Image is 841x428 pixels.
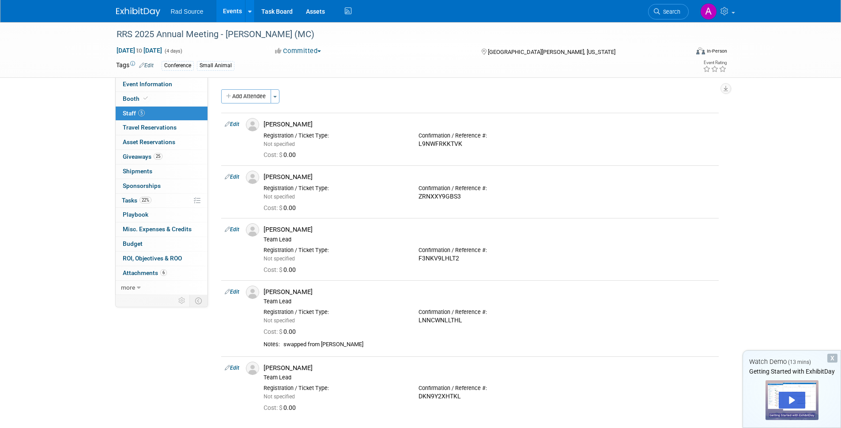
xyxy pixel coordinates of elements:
[135,47,143,54] span: to
[264,404,299,411] span: 0.00
[139,62,154,69] a: Edit
[264,374,715,381] div: Team Lead
[116,266,207,280] a: Attachments6
[700,3,717,20] img: Armando Arellano
[419,385,560,392] div: Confirmation / Reference #:
[143,96,148,101] i: Booth reservation complete
[264,151,283,158] span: Cost: $
[648,4,689,19] a: Search
[123,211,148,218] span: Playbook
[264,385,405,392] div: Registration / Ticket Type:
[419,185,560,192] div: Confirmation / Reference #:
[123,153,162,160] span: Giveaways
[171,8,204,15] span: Rad Source
[264,266,299,273] span: 0.00
[419,255,560,263] div: F3NKV9LHLT2
[264,247,405,254] div: Registration / Ticket Type:
[138,110,145,116] span: 5
[264,298,715,305] div: Team Lead
[264,225,715,234] div: [PERSON_NAME]
[419,140,560,148] div: L9NWFRKKTVK
[225,365,239,371] a: Edit
[123,80,172,88] span: Event Information
[264,120,715,129] div: [PERSON_NAME]
[419,317,560,325] div: LNNCWNLLTHL
[246,362,259,375] img: Associate-Profile-5.png
[116,179,207,193] a: Sponsorships
[123,110,145,117] span: Staff
[221,89,271,103] button: Add Attendee
[264,317,295,324] span: Not specified
[123,95,150,102] span: Booth
[123,225,192,233] span: Misc. Expenses & Credits
[113,27,675,42] div: RRS 2025 Annual Meeting - [PERSON_NAME] (MC)
[123,269,167,276] span: Attachments
[123,255,182,262] span: ROI, Objectives & ROO
[743,357,841,367] div: Watch Demo
[264,194,295,200] span: Not specified
[246,118,259,131] img: Associate-Profile-5.png
[264,341,280,348] div: Notes:
[116,135,207,149] a: Asset Reservations
[174,295,190,306] td: Personalize Event Tab Strip
[189,295,207,306] td: Toggle Event Tabs
[264,394,295,400] span: Not specified
[246,223,259,237] img: Associate-Profile-5.png
[779,392,805,409] div: Play
[272,46,324,56] button: Committed
[116,46,162,54] span: [DATE] [DATE]
[116,281,207,295] a: more
[264,288,715,296] div: [PERSON_NAME]
[160,269,167,276] span: 6
[696,47,705,54] img: Format-Inperson.png
[116,150,207,164] a: Giveaways25
[660,8,680,15] span: Search
[419,132,560,139] div: Confirmation / Reference #:
[225,289,239,295] a: Edit
[264,256,295,262] span: Not specified
[264,132,405,139] div: Registration / Ticket Type:
[116,107,207,121] a: Staff5
[264,141,295,147] span: Not specified
[225,174,239,180] a: Edit
[703,61,727,65] div: Event Rating
[116,92,207,106] a: Booth
[116,121,207,135] a: Travel Reservations
[264,185,405,192] div: Registration / Ticket Type:
[116,237,207,251] a: Budget
[264,404,283,411] span: Cost: $
[123,182,161,189] span: Sponsorships
[419,193,560,201] div: ZRNXXY9GBS3
[637,46,728,59] div: Event Format
[246,286,259,299] img: Associate-Profile-5.png
[827,354,837,363] div: Dismiss
[743,367,841,376] div: Getting Started with ExhibitDay
[123,240,143,247] span: Budget
[154,153,162,160] span: 25
[264,364,715,372] div: [PERSON_NAME]
[264,204,283,211] span: Cost: $
[264,151,299,158] span: 0.00
[264,328,299,335] span: 0.00
[706,48,727,54] div: In-Person
[116,164,207,179] a: Shipments
[116,252,207,266] a: ROI, Objectives & ROO
[116,208,207,222] a: Playbook
[264,236,715,243] div: Team Lead
[488,49,615,55] span: [GEOGRAPHIC_DATA][PERSON_NAME], [US_STATE]
[116,222,207,237] a: Misc. Expenses & Credits
[264,328,283,335] span: Cost: $
[419,247,560,254] div: Confirmation / Reference #:
[246,171,259,184] img: Associate-Profile-5.png
[788,359,811,365] span: (13 mins)
[225,121,239,127] a: Edit
[123,124,177,131] span: Travel Reservations
[162,61,194,70] div: Conference
[116,194,207,208] a: Tasks22%
[116,61,154,71] td: Tags
[225,226,239,233] a: Edit
[264,266,283,273] span: Cost: $
[123,168,152,175] span: Shipments
[264,204,299,211] span: 0.00
[264,173,715,181] div: [PERSON_NAME]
